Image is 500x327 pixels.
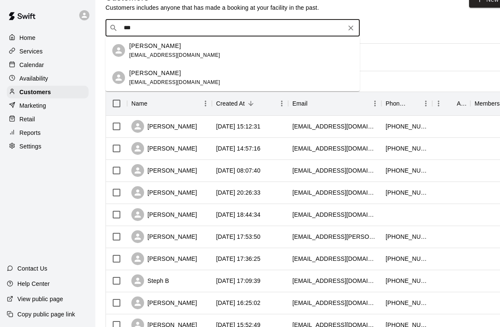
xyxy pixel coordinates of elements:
div: Steph B [131,274,169,287]
div: Age [432,92,470,115]
div: Created At [212,92,288,115]
a: Retail [7,113,89,126]
div: Phone Number [381,92,432,115]
div: Created At [216,92,245,115]
a: Customers [7,86,89,98]
div: 2025-10-14 20:26:33 [216,188,261,197]
div: [PERSON_NAME] [131,142,197,155]
div: +12066194233 [386,188,428,197]
button: Menu [199,97,212,110]
div: Email [288,92,381,115]
button: Sort [408,98,419,109]
p: Settings [19,142,42,151]
div: 2025-10-15 08:07:40 [216,166,261,175]
div: Tyson Fox [112,71,125,84]
div: 2025-10-14 18:44:34 [216,210,261,219]
div: 2025-10-14 17:09:39 [216,277,261,285]
button: Sort [445,98,457,109]
div: [PERSON_NAME] [131,208,197,221]
button: Sort [308,98,319,109]
div: ebfinley@gmail.com [292,122,377,131]
div: s33kim@yahoo.com [292,144,377,153]
div: lorenasegura24@gmail.com [292,254,377,263]
div: steph.beyer87@gmail.com [292,277,377,285]
div: +19492756422 [386,122,428,131]
button: Menu [419,97,432,110]
div: mrjohnhopkins@hotmail.com [292,188,377,197]
div: Email [292,92,308,115]
div: [PERSON_NAME] [131,230,197,243]
div: Susanne Fox [112,44,125,57]
a: Services [7,45,89,58]
div: +19097671299 [386,144,428,153]
div: +19496018694 [386,299,428,307]
div: Search customers by name or email [106,20,360,36]
p: Retail [19,115,35,123]
p: Help Center [17,279,50,288]
div: [PERSON_NAME] [131,164,197,177]
p: Customers includes anyone that has made a booking at your facility in the past. [106,3,319,12]
div: [PERSON_NAME] [131,120,197,133]
div: 2025-10-14 17:53:50 [216,232,261,241]
div: +19493511500 [386,254,428,263]
button: Clear [345,22,357,34]
div: [PERSON_NAME] [131,296,197,309]
p: Marketing [19,101,46,110]
button: Sort [245,98,257,109]
div: mstrickr@yahoo.com [292,166,377,175]
div: [PERSON_NAME] [131,252,197,265]
p: Contact Us [17,264,47,273]
div: Age [457,92,466,115]
p: Calendar [19,61,44,69]
div: Phone Number [386,92,408,115]
p: Customers [19,88,51,96]
p: [PERSON_NAME] [129,69,181,78]
a: Availability [7,72,89,85]
p: Services [19,47,43,56]
div: +19495272728 [386,277,428,285]
p: Availability [19,74,48,83]
button: Menu [432,97,445,110]
div: 2025-10-15 14:57:16 [216,144,261,153]
p: Reports [19,129,41,137]
div: colleenhardy@cox.net [292,232,377,241]
a: Marketing [7,99,89,112]
p: View public page [17,295,63,303]
div: [PERSON_NAME] [131,186,197,199]
p: [PERSON_NAME] [129,42,181,50]
button: Menu [275,97,288,110]
div: +19496784341 [386,232,428,241]
p: Home [19,34,36,42]
a: Calendar [7,59,89,71]
button: Sort [147,98,159,109]
button: Menu [369,97,381,110]
div: Name [127,92,212,115]
div: Name [131,92,147,115]
a: Home [7,31,89,44]
div: 2025-10-15 15:12:31 [216,122,261,131]
p: Copy public page link [17,310,75,319]
span: [EMAIL_ADDRESS][DOMAIN_NAME] [129,79,220,85]
a: Reports [7,126,89,139]
span: [EMAIL_ADDRESS][DOMAIN_NAME] [129,52,220,58]
a: Settings [7,140,89,153]
div: 2025-10-14 16:25:02 [216,299,261,307]
div: robertgivenrod@gmail.com [292,299,377,307]
div: +19496365626 [386,166,428,175]
div: kdrouet74@yahoo.com [292,210,377,219]
div: 2025-10-14 17:36:25 [216,254,261,263]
